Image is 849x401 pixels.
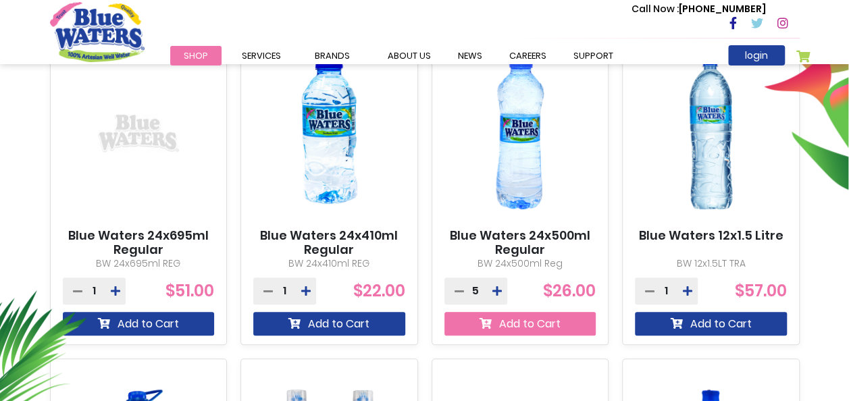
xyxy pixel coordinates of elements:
[165,279,214,302] span: $51.00
[315,49,350,62] span: Brands
[444,312,596,336] button: Add to Cart
[444,257,596,271] p: BW 24x500ml Reg
[632,2,679,16] span: Call Now :
[728,45,785,65] a: login
[63,228,215,257] a: Blue Waters 24x695ml Regular
[560,46,627,65] a: support
[444,38,596,228] img: Blue Waters 24x500ml Regular
[374,46,444,65] a: about us
[71,65,206,200] img: Blue Waters 24x695ml Regular
[735,279,787,302] span: $57.00
[253,38,405,228] img: Blue Waters 24x410ml Regular
[253,228,405,257] a: Blue Waters 24x410ml Regular
[242,49,281,62] span: Services
[635,312,787,336] button: Add to Cart
[63,312,215,336] button: Add to Cart
[638,228,783,243] a: Blue Waters 12x1.5 Litre
[635,38,787,228] img: Blue Waters 12x1.5 Litre
[444,228,596,257] a: Blue Waters 24x500ml Regular
[635,257,787,271] p: BW 12x1.5LT TRA
[496,46,560,65] a: careers
[353,279,405,302] span: $22.00
[184,49,208,62] span: Shop
[50,2,145,61] a: store logo
[632,2,766,16] p: [PHONE_NUMBER]
[253,312,405,336] button: Add to Cart
[543,279,596,302] span: $26.00
[253,257,405,271] p: BW 24x410ml REG
[444,46,496,65] a: News
[63,257,215,271] p: BW 24x695ml REG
